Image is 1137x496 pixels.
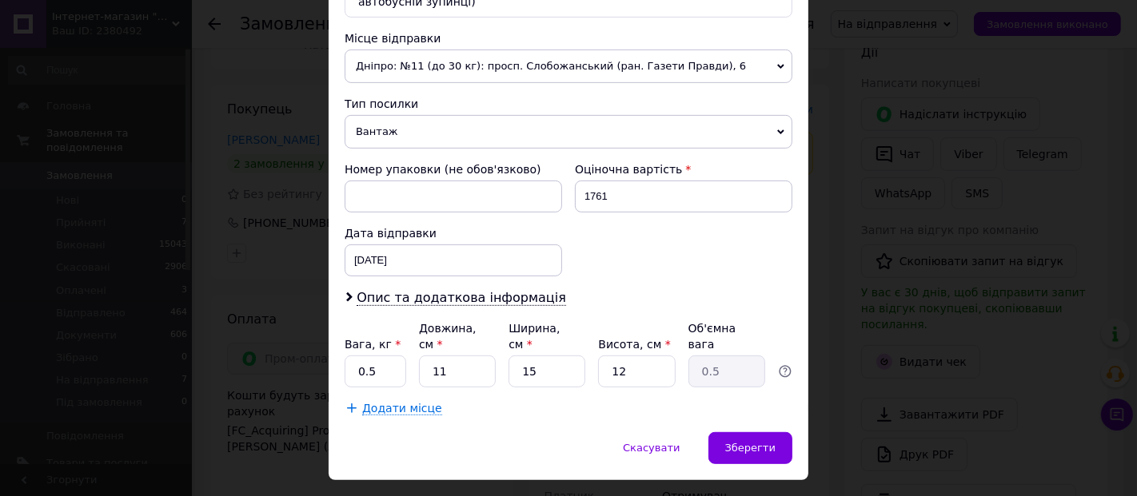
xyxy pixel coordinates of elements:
span: Зберегти [725,442,776,454]
span: Місце відправки [345,32,441,45]
span: Скасувати [623,442,680,454]
div: Оціночна вартість [575,161,792,177]
label: Вага, кг [345,338,401,351]
label: Ширина, см [509,322,560,351]
span: Опис та додаткова інформація [357,290,566,306]
label: Висота, см [598,338,670,351]
label: Довжина, см [419,322,477,351]
span: Тип посилки [345,97,418,110]
span: Дніпро: №11 (до 30 кг): просп. Слобожанський (ран. Газети Правди), 6 [345,50,792,83]
div: Об'ємна вага [688,320,765,352]
span: Вантаж [345,115,792,149]
span: Додати місце [362,402,442,415]
div: Дата відправки [345,225,562,241]
div: Номер упаковки (не обов'язково) [345,161,562,177]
